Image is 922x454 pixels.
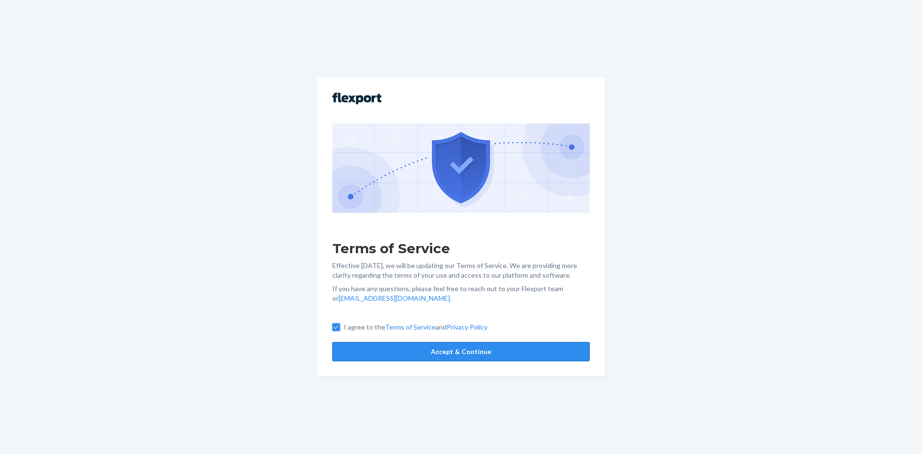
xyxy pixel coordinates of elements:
[332,342,590,361] button: Accept & Continue
[332,323,340,331] input: I agree to theTerms of ServiceandPrivacy Policy
[332,240,590,257] h1: Terms of Service
[344,322,487,332] p: I agree to the and
[332,284,590,303] p: If you have any questions, please feel free to reach out to your Flexport team or .
[339,294,450,302] a: [EMAIL_ADDRESS][DOMAIN_NAME]
[332,93,381,104] img: Flexport logo
[385,323,436,331] a: Terms of Service
[332,261,590,280] p: Effective [DATE], we will be updating our Terms of Service. We are providing more clarity regardi...
[332,123,590,213] img: GDPR Compliance
[447,323,487,331] a: Privacy Policy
